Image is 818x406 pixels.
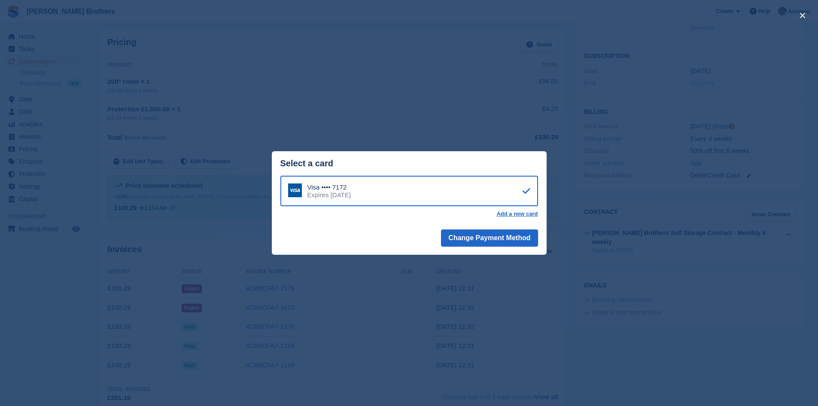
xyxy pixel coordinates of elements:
button: close [796,9,809,22]
a: Add a new card [496,211,538,217]
button: Change Payment Method [441,229,538,247]
div: Select a card [280,159,538,168]
img: Visa Logo [288,183,302,197]
div: Expires [DATE] [307,191,351,199]
div: Visa •••• 7172 [307,183,351,191]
